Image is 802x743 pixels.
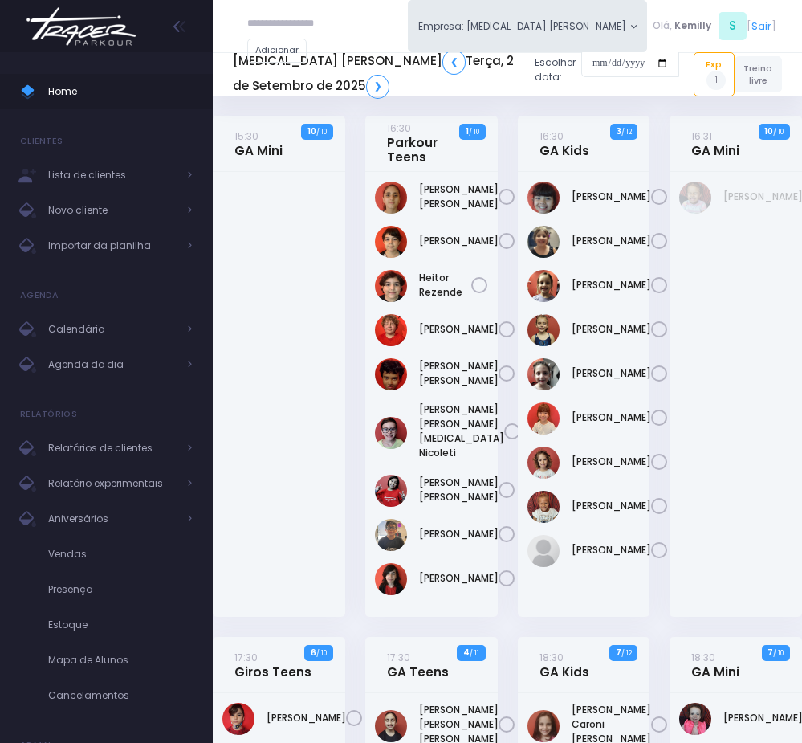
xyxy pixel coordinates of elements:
[527,535,560,567] img: VALENTINA ZANONI DE FREITAS
[466,125,469,137] strong: 1
[375,710,407,742] img: Alice de Sousa Rodrigues Ferreira
[20,125,63,157] h4: Clientes
[691,650,739,680] a: 18:30GA Mini
[387,121,411,135] small: 16:30
[527,358,560,390] img: Mariana Garzuzi Palma
[442,50,466,74] a: ❮
[247,39,307,63] a: Adicionar
[653,18,672,33] span: Olá,
[48,354,177,375] span: Agenda do dia
[751,18,771,34] a: Sair
[527,710,560,742] img: Flora Caroni de Araujo
[375,314,407,346] img: Henrique Affonso
[375,417,407,449] img: João Vitor Fontan Nicoleti
[387,651,410,664] small: 17:30
[48,685,193,706] span: Cancelamentos
[419,359,499,388] a: [PERSON_NAME] [PERSON_NAME]
[527,447,560,479] img: Nina Diniz Scatena Alves
[375,226,407,258] img: Arthur Rezende Chemin
[773,648,784,658] small: / 10
[572,322,651,337] a: [PERSON_NAME]
[706,71,726,90] span: 1
[572,234,651,248] a: [PERSON_NAME]
[316,648,327,658] small: / 10
[234,129,283,158] a: 15:30GA Mini
[527,270,560,302] img: Lara Prado Pfefer
[572,499,651,513] a: [PERSON_NAME]
[621,648,632,658] small: / 12
[419,571,499,586] a: [PERSON_NAME]
[527,491,560,523] img: Olivia Orlando marcondes
[375,182,407,214] img: Anna Júlia Roque Silva
[616,647,621,659] strong: 7
[674,18,711,33] span: Kemilly
[316,127,327,137] small: / 10
[48,235,177,256] span: Importar da planilha
[48,165,177,186] span: Lista de clientes
[419,271,471,300] a: Heitor Rezende
[419,402,504,460] a: [PERSON_NAME] [PERSON_NAME][MEDICAL_DATA] Nicoleti
[20,280,59,312] h4: Agenda
[419,476,499,504] a: [PERSON_NAME] [PERSON_NAME]
[572,543,651,557] a: [PERSON_NAME]
[387,120,471,165] a: 16:30Parkour Teens
[419,322,499,337] a: [PERSON_NAME]
[48,81,193,102] span: Home
[48,544,193,565] span: Vendas
[694,52,735,96] a: Exp1
[419,182,499,211] a: [PERSON_NAME] [PERSON_NAME]
[773,127,784,137] small: / 10
[375,475,407,507] img: Lorena mie sato ayres
[48,508,177,529] span: Aniversários
[679,182,711,214] img: Malu Souza de Carvalho
[375,519,407,551] img: Lucas figueiredo guedes
[572,455,651,469] a: [PERSON_NAME]
[572,190,651,204] a: [PERSON_NAME]
[764,125,773,137] strong: 10
[387,650,449,680] a: 17:30GA Teens
[463,647,470,659] strong: 4
[234,651,258,664] small: 17:30
[539,129,564,143] small: 16:30
[691,651,715,664] small: 18:30
[621,127,632,137] small: / 12
[48,438,177,459] span: Relatórios de clientes
[233,45,679,103] div: Escolher data:
[233,50,523,98] h5: [MEDICAL_DATA] [PERSON_NAME] Terça, 2 de Setembro de 2025
[527,314,560,346] img: Manuela Andrade Bertolla
[527,182,560,214] img: Bianca Yoshida Nagatani
[48,614,193,635] span: Estoque
[572,410,651,425] a: [PERSON_NAME]
[419,234,499,248] a: [PERSON_NAME]
[691,129,712,143] small: 16:31
[539,651,564,664] small: 18:30
[234,129,259,143] small: 15:30
[719,12,747,40] span: S
[375,270,407,302] img: Heitor Rezende Chemin
[48,200,177,221] span: Novo cliente
[20,398,77,431] h4: Relatórios
[735,56,782,92] a: Treino livre
[234,650,311,680] a: 17:30Giros Teens
[679,703,711,735] img: Giovanna Rodrigues Gialluize
[647,10,782,43] div: [ ]
[48,579,193,600] span: Presença
[375,358,407,390] img: João Pedro Oliveira de Meneses
[419,527,499,541] a: [PERSON_NAME]
[222,703,254,735] img: Frederico Piai Giovaninni
[267,711,346,725] a: [PERSON_NAME]
[48,319,177,340] span: Calendário
[48,650,193,671] span: Mapa de Alunos
[617,125,621,137] strong: 3
[527,402,560,435] img: Mariana Namie Takatsuki Momesso
[366,75,389,99] a: ❯
[767,647,773,659] strong: 7
[539,129,589,158] a: 16:30GA Kids
[48,473,177,494] span: Relatório experimentais
[469,127,479,137] small: / 10
[375,563,407,595] img: Pedro giraldi tavares
[691,129,739,158] a: 16:31GA Mini
[311,647,316,659] strong: 6
[307,125,316,137] strong: 10
[539,650,589,680] a: 18:30GA Kids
